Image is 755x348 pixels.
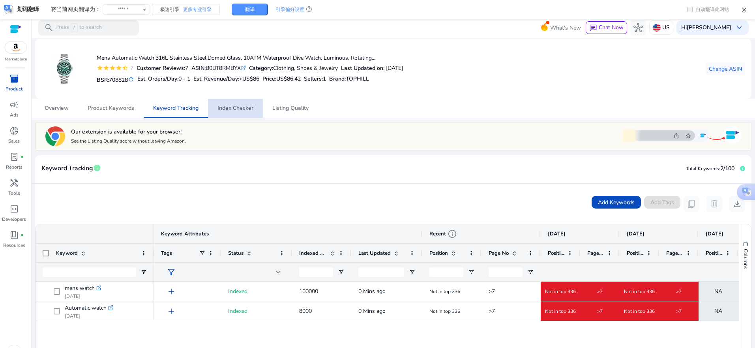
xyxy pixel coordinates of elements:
span: Not in top 336 [545,308,576,314]
p: Tools [8,190,20,197]
input: Keyword Filter Input [43,267,136,277]
span: lab_profile [9,152,19,162]
span: 8000 [299,307,312,315]
span: inventory_2 [9,74,19,83]
button: Open Filter Menu [527,269,534,275]
span: donut_small [9,126,19,135]
h4: Mens Automatic Watch,316L Stainless Steel,Domed Glass, 10ATM Waterproof Dive Watch, Luminous, Rot... [97,55,403,62]
span: >7 [489,288,495,295]
button: Add Keywords [592,196,641,209]
span: Keyword Tracking [153,105,199,111]
button: Open Filter Menu [338,269,344,275]
span: NA [714,303,722,319]
img: amazon.svg [5,41,26,53]
p: Ads [10,111,19,119]
button: download [729,196,745,212]
span: >7 [676,308,682,314]
span: Add Keywords [598,198,635,207]
span: search [44,23,54,32]
span: 0 Mins ago [358,288,386,295]
span: Keyword Attributes [161,230,209,237]
span: Not in top 336 [429,308,460,314]
span: info [448,229,457,239]
span: Position [429,250,448,257]
span: 708828 [109,76,128,84]
span: >7 [597,288,603,295]
span: fiber_manual_record [21,155,24,158]
span: Product Keywords [88,105,134,111]
span: Chat Now [599,24,624,31]
span: hub [633,23,643,32]
span: Status [228,250,244,257]
span: chat [589,24,597,32]
p: Marketplace [5,56,27,62]
span: 2/100 [720,165,734,172]
h5: Est. Revenue/Day: [193,76,259,83]
span: Keyword Tracking [41,162,93,175]
span: Not in top 336 [624,288,655,295]
span: >7 [597,308,603,314]
div: 7 [137,64,188,72]
button: Change ASIN [706,62,745,75]
span: Brand [329,75,345,83]
h5: Est. Orders/Day: [137,76,190,83]
span: Columns [742,249,749,269]
p: Hi [681,25,731,30]
span: Total Keywords: [686,166,720,172]
span: [DATE] [706,230,723,237]
span: code_blocks [9,204,19,214]
h5: Sellers: [304,76,326,83]
span: Position [548,250,564,257]
button: Open Filter Menu [141,269,147,275]
span: Overview [45,105,69,111]
span: Position [706,250,722,257]
span: Listing Quality [272,105,309,111]
span: mens watch [65,283,95,294]
b: Category: [249,64,273,72]
input: Indexed Products Filter Input [299,267,333,277]
span: handyman [9,178,19,188]
button: Open Filter Menu [468,269,474,275]
span: Change ASIN [709,65,742,73]
span: [DATE] [548,230,566,237]
h5: Our extension is available for your browser! [71,128,186,135]
p: Resources [3,242,25,249]
span: 0 Mins ago [358,307,386,315]
span: / [71,23,78,32]
img: us.svg [653,24,661,32]
mat-icon: star [97,65,103,71]
span: Index Checker [217,105,253,111]
span: Automatic watch [65,303,107,314]
span: fiber_manual_record [21,233,24,237]
span: 100000 [299,288,318,295]
mat-icon: star [116,65,122,71]
p: Sales [8,137,20,145]
span: 1 [323,75,326,83]
span: Page No [666,250,683,257]
input: Page No Filter Input [489,267,523,277]
span: [DATE] [627,230,644,237]
span: filter_alt [167,267,176,277]
b: [PERSON_NAME] [687,24,731,31]
input: Position Filter Input [429,267,463,277]
span: >7 [489,307,495,315]
span: campaign [9,100,19,109]
p: See the Listing Quality score without leaving Amazon. [71,138,186,144]
span: Not in top 336 [545,288,576,295]
h5: Price: [262,76,301,83]
span: Keyword [56,250,78,257]
mat-icon: star_half [122,65,128,71]
p: Press to search [55,23,102,32]
span: Position [627,250,643,257]
span: book_4 [9,230,19,240]
span: Page No [587,250,604,257]
p: [DATE] [65,293,101,299]
p: Reports [6,164,22,171]
span: Not in top 336 [429,288,460,295]
input: Last Updated Filter Input [358,267,404,277]
div: : [DATE] [341,64,403,72]
button: chatChat Now [586,21,627,34]
mat-icon: refresh [128,76,134,83]
span: Indexed [228,307,247,315]
mat-icon: star [103,65,109,71]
